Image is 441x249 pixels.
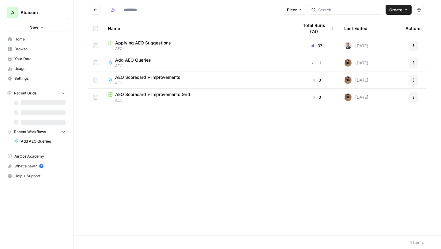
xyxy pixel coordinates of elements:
div: [DATE] [344,76,368,84]
a: Settings [5,74,68,83]
span: AirOps Academy [14,154,66,159]
img: jqqluxs4pyouhdpojww11bswqfcs [344,94,352,101]
a: Applying AEO SuggestionsAEO [108,40,288,52]
span: New [29,24,38,30]
span: AEO [115,80,185,86]
div: What's new? [5,162,68,171]
a: Home [5,34,68,44]
div: Actions [405,20,422,37]
span: Recent Grids [14,90,36,96]
span: Abacum [21,10,58,16]
img: jqqluxs4pyouhdpojww11bswqfcs [344,76,352,84]
div: [DATE] [344,94,368,101]
span: Home [14,36,66,42]
img: jqqluxs4pyouhdpojww11bswqfcs [344,59,352,67]
span: Your Data [14,56,66,62]
a: AEO Scorecard + Improvements GridAEO [108,91,288,103]
div: 4 Items [409,239,424,245]
span: Browse [14,46,66,52]
button: What's new? 5 [5,161,68,171]
div: 1 [298,60,334,66]
span: Help + Support [14,173,66,179]
div: 0 [298,94,334,100]
a: Usage [5,64,68,74]
a: Add AEO Queries [11,136,68,146]
span: AEO Scorecard + Improvements [115,74,180,80]
span: Create [389,7,402,13]
a: Your Data [5,54,68,64]
div: Total Runs (7d) [298,20,334,37]
a: Add AEO QueriesAEO [108,57,288,69]
text: 5 [40,165,42,168]
div: [DATE] [344,42,368,49]
div: Name [108,20,288,37]
img: b26r7ffli0h0aitnyglrtt6xafa3 [344,42,352,49]
span: Filter [287,7,297,13]
button: Create [386,5,412,15]
span: Usage [14,66,66,71]
button: Go back [91,5,100,15]
input: Search [318,7,380,13]
span: AEO Scorecard + Improvements Grid [115,91,190,98]
button: Recent Grids [5,89,68,98]
span: Applying AEO Suggestions [115,40,171,46]
a: Browse [5,44,68,54]
button: New [5,23,68,32]
a: 5 [39,164,43,168]
button: Recent Workflows [5,127,68,136]
button: Help + Support [5,171,68,181]
span: Add AEO Queries [21,139,66,144]
div: [DATE] [344,59,368,67]
button: Workspace: Abacum [5,5,68,20]
a: AEO Scorecard + ImprovementsAEO [108,74,288,86]
span: A [11,9,14,16]
span: Settings [14,76,66,81]
div: 0 [298,77,334,83]
span: Add AEO Queries [115,57,151,63]
span: AEO [115,63,156,69]
a: AirOps Academy [5,151,68,161]
span: AEO [108,98,288,103]
div: 37 [298,43,334,49]
span: AEO [108,46,288,52]
button: Filter [283,5,306,15]
span: Recent Workflows [14,129,46,135]
div: Last Edited [344,20,367,37]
